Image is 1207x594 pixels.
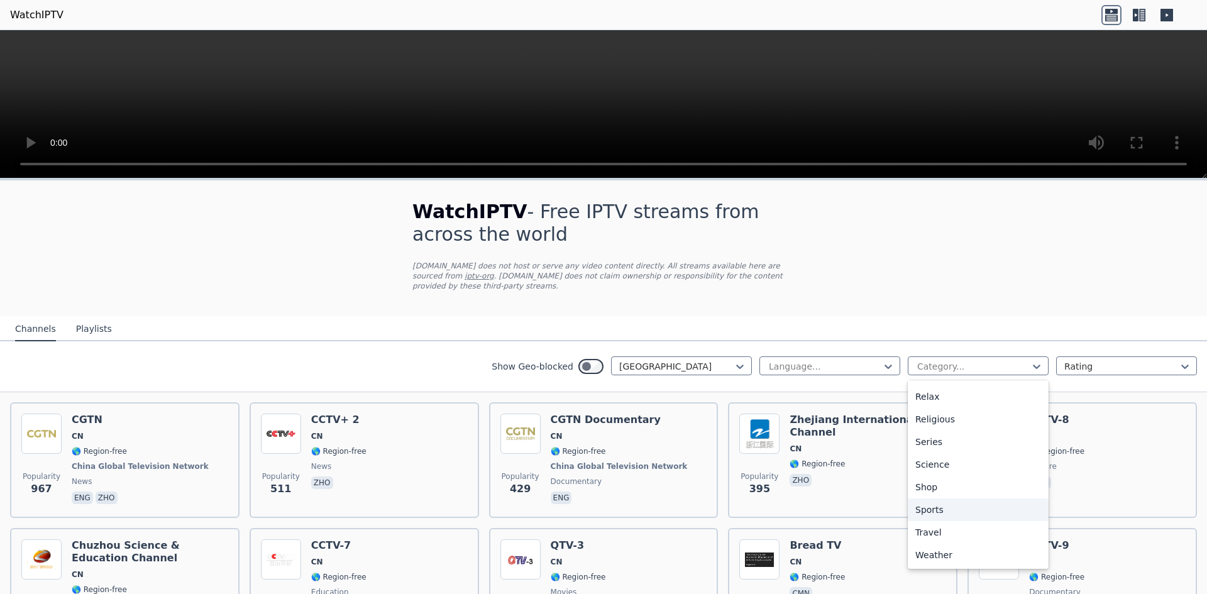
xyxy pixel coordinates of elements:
h6: QTV-3 [551,539,606,552]
span: Popularity [23,471,60,481]
span: CN [72,569,84,580]
span: CN [72,431,84,441]
span: 🌎 Region-free [311,572,367,582]
h6: CCTV-7 [311,539,367,552]
div: Religious [908,408,1049,431]
span: 🌎 Region-free [790,572,845,582]
span: China Global Television Network [551,461,688,471]
img: CGTN Documentary [500,414,541,454]
p: eng [72,492,93,504]
span: CN [790,444,802,454]
h1: - Free IPTV streams from across the world [412,201,795,246]
h6: CCTV-9 [1029,539,1084,552]
button: Playlists [76,317,112,341]
span: 🌎 Region-free [1029,446,1084,456]
label: Show Geo-blocked [492,360,573,373]
img: CGTN [21,414,62,454]
span: Popularity [502,471,539,481]
div: Weather [908,544,1049,566]
img: CCTV-7 [261,539,301,580]
span: China Global Television Network [72,461,209,471]
span: CN [551,431,563,441]
span: Popularity [741,471,778,481]
span: news [72,476,92,487]
img: Zhejiang International Channel [739,414,780,454]
h6: CGTN Documentary [551,414,690,426]
a: WatchIPTV [10,8,63,23]
span: CN [551,557,563,567]
p: [DOMAIN_NAME] does not host or serve any video content directly. All streams available here are s... [412,261,795,291]
span: 511 [270,481,291,497]
p: eng [551,492,572,504]
span: 🌎 Region-free [311,446,367,456]
h6: CCTV+ 2 [311,414,367,426]
span: CN [311,431,323,441]
p: zho [790,474,812,487]
span: 395 [749,481,770,497]
div: Sports [908,498,1049,521]
h6: Chuzhou Science & Education Channel [72,539,228,564]
img: QTV-3 [500,539,541,580]
div: Relax [908,385,1049,408]
span: documentary [551,476,602,487]
span: 🌎 Region-free [790,459,845,469]
span: news [311,461,331,471]
h6: CCTV-8 [1029,414,1084,426]
img: Bread TV [739,539,780,580]
button: Channels [15,317,56,341]
span: CN [790,557,802,567]
span: Popularity [262,471,300,481]
img: Chuzhou Science & Education Channel [21,539,62,580]
span: WatchIPTV [412,201,527,223]
span: 🌎 Region-free [1029,572,1084,582]
a: iptv-org [465,272,494,280]
span: 🌎 Region-free [551,572,606,582]
span: CN [311,557,323,567]
div: Science [908,453,1049,476]
p: zho [311,476,333,489]
span: 🌎 Region-free [72,446,127,456]
div: Shop [908,476,1049,498]
h6: Zhejiang International Channel [790,414,946,439]
span: 967 [31,481,52,497]
div: Travel [908,521,1049,544]
h6: CGTN [72,414,211,426]
span: 🌎 Region-free [551,446,606,456]
p: zho [96,492,118,504]
h6: Bread TV [790,539,845,552]
span: 429 [510,481,531,497]
img: CCTV+ 2 [261,414,301,454]
div: Series [908,431,1049,453]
